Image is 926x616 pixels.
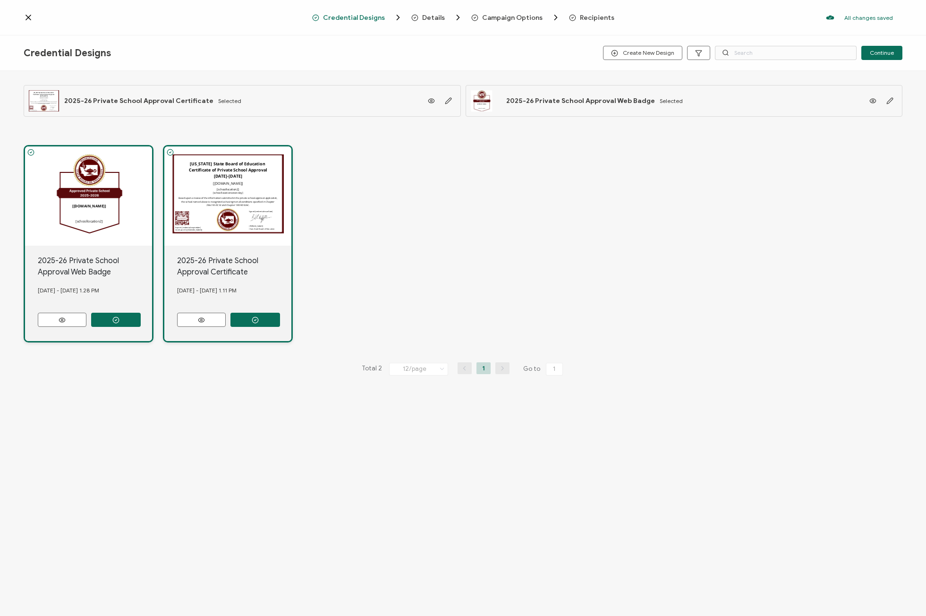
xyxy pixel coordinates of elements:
div: [DATE] - [DATE] 1.11 PM [177,278,291,303]
span: Credential Designs [312,13,403,22]
span: 2025-26 Private School Approval Web Badge [506,97,655,105]
div: 2025-26 Private School Approval Certificate [177,255,291,278]
span: Campaign Options [471,13,561,22]
span: Credential Designs [323,14,385,21]
span: Selected [660,97,683,104]
span: Details [411,13,463,22]
span: Details [422,14,445,21]
span: Recipients [580,14,614,21]
span: 2025-26 Private School Approval Certificate [64,97,213,105]
span: Create New Design [611,50,674,57]
p: All changes saved [844,14,893,21]
span: Campaign Options [482,14,543,21]
li: 1 [476,362,491,374]
span: Selected [218,97,241,104]
div: 2025-26 Private School Approval Web Badge [38,255,152,278]
span: Recipients [569,14,614,21]
input: Select [389,363,448,376]
span: Credential Designs [24,47,111,59]
span: Go to [523,362,565,376]
button: Create New Design [603,46,682,60]
button: Continue [861,46,902,60]
div: Breadcrumb [312,13,614,22]
input: Search [715,46,857,60]
div: [DATE] - [DATE] 1.28 PM [38,278,152,303]
span: Continue [870,50,894,56]
span: Total 2 [362,362,382,376]
iframe: Chat Widget [879,571,926,616]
